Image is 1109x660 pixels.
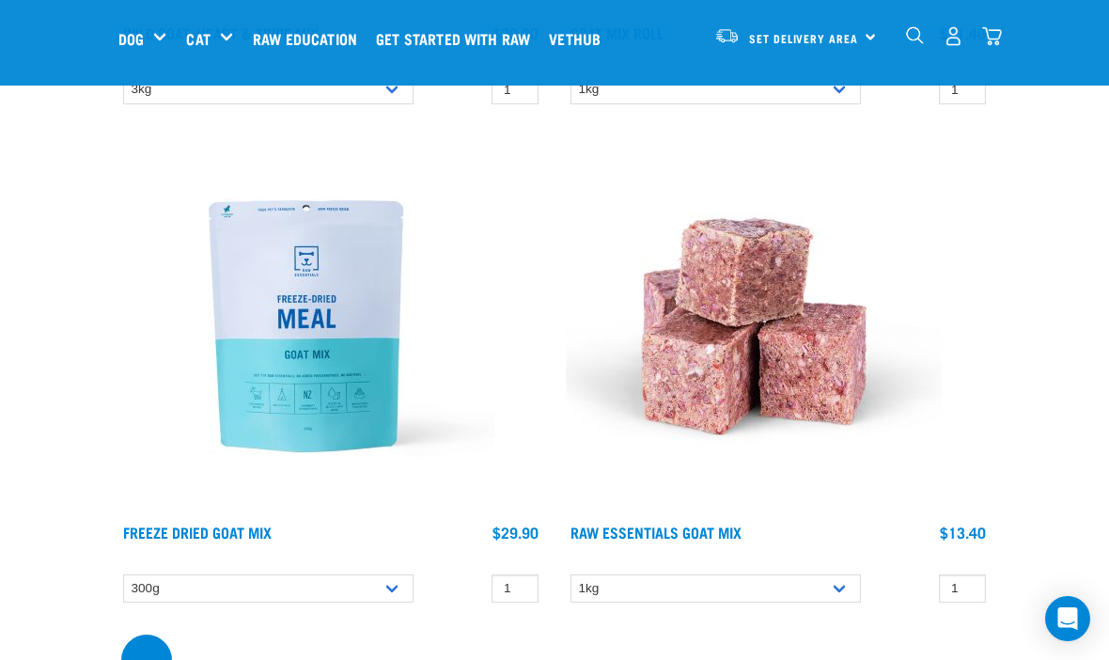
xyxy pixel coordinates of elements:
a: Raw Education [248,1,371,76]
span: Set Delivery Area [749,35,858,41]
img: Raw Essentials Freeze Dried Goat Mix [118,138,494,514]
div: $13.40 [940,524,986,541]
img: user.png [944,26,963,46]
img: home-icon@2x.png [982,26,1002,46]
a: Cat [186,27,210,50]
a: Get started with Raw [371,1,544,76]
a: Raw Essentials Goat Mix [570,527,742,536]
img: van-moving.png [714,27,740,44]
input: 1 [492,574,539,604]
a: Dog [118,27,144,50]
img: home-icon-1@2x.png [906,26,924,44]
div: Open Intercom Messenger [1045,596,1090,641]
img: Goat M Ix 38448 [566,138,942,514]
div: $29.90 [492,524,539,541]
input: 1 [939,75,986,104]
input: 1 [492,75,539,104]
input: 1 [939,574,986,604]
a: Freeze Dried Goat Mix [123,527,272,536]
a: Vethub [544,1,615,76]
